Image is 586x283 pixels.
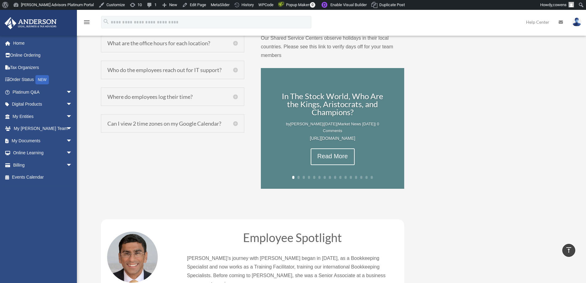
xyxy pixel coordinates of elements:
[66,98,78,111] span: arrow_drop_down
[565,246,572,254] i: vertical_align_top
[292,176,294,179] a: 1
[4,74,82,86] a: Order StatusNEW
[4,147,82,159] a: Online Learningarrow_drop_down
[282,91,383,120] a: In The Stock World, Who Are the Kings, Aristocrats, and Champions?
[107,232,158,283] img: karim-circle
[521,10,554,34] a: Help Center
[4,37,82,49] a: Home
[66,135,78,147] span: arrow_drop_down
[4,123,82,135] a: My [PERSON_NAME] Teamarrow_drop_down
[329,176,331,179] a: 8
[3,17,58,29] img: Anderson Advisors Platinum Portal
[334,176,336,179] a: 9
[371,176,373,179] a: 16
[83,18,90,26] i: menu
[107,94,238,99] h5: Where do employees log their time?
[66,147,78,160] span: arrow_drop_down
[338,122,375,129] a: Market News [DATE]
[66,110,78,123] span: arrow_drop_down
[280,119,386,135] p: by | | | 0 Comments
[4,171,82,184] a: Events Calendar
[4,98,82,111] a: Digital Productsarrow_drop_down
[4,159,82,171] a: Billingarrow_drop_down
[324,122,337,126] span: [DATE]
[572,18,581,26] img: User Pic
[360,176,362,179] a: 14
[324,176,326,179] a: 7
[107,121,238,126] h5: Can I view 2 time zones on my Google Calendar?
[4,135,82,147] a: My Documentsarrow_drop_down
[310,2,315,8] span: 0
[311,148,355,165] a: Read More
[66,86,78,99] span: arrow_drop_down
[345,176,347,179] a: 11
[280,135,386,142] div: [URL][DOMAIN_NAME]
[313,176,315,179] a: 5
[308,176,310,179] a: 4
[261,34,404,60] p: Our Shared Service Centers observe holidays in their local countries. Please see this link to ver...
[103,18,110,25] i: search
[562,244,575,257] a: vertical_align_top
[4,86,82,98] a: Platinum Q&Aarrow_drop_down
[83,21,90,26] a: menu
[107,40,238,46] h5: What are the office hours for each location?
[303,176,305,179] a: 3
[35,75,49,84] div: NEW
[297,176,300,179] a: 2
[107,67,238,73] h5: Who do the employees reach out for IT support?
[187,232,398,246] h1: Employee Spotlight
[339,176,341,179] a: 10
[66,123,78,135] span: arrow_drop_down
[350,176,352,179] a: 12
[290,122,323,129] a: [PERSON_NAME]
[318,176,321,179] a: 6
[553,2,567,7] span: cowens
[4,110,82,123] a: My Entitiesarrow_drop_down
[355,176,357,179] a: 13
[4,49,82,62] a: Online Ordering
[4,61,82,74] a: Tax Organizers
[365,176,368,179] a: 15
[66,159,78,172] span: arrow_drop_down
